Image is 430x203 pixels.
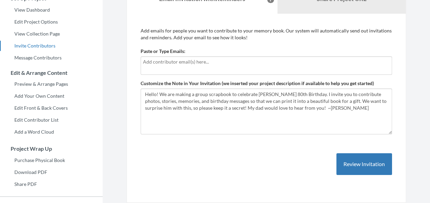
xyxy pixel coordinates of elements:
button: Review Invitation [336,153,392,175]
label: Paste or Type Emails: [141,48,185,55]
textarea: Hello! We are making a group scrapbook to celebrate [PERSON_NAME] 80th Birthday. I invite you to ... [141,89,392,134]
p: Add emails for people you want to contribute to your memory book. Our system will automatically s... [141,27,392,41]
label: Customize the Note in Your Invitation (we inserted your project description if available to help ... [141,80,374,87]
h3: Edit & Arrange Content [0,70,103,76]
span: Support [14,5,38,11]
h3: Project Wrap Up [0,146,103,152]
input: Add contributor email(s) here... [143,58,390,66]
